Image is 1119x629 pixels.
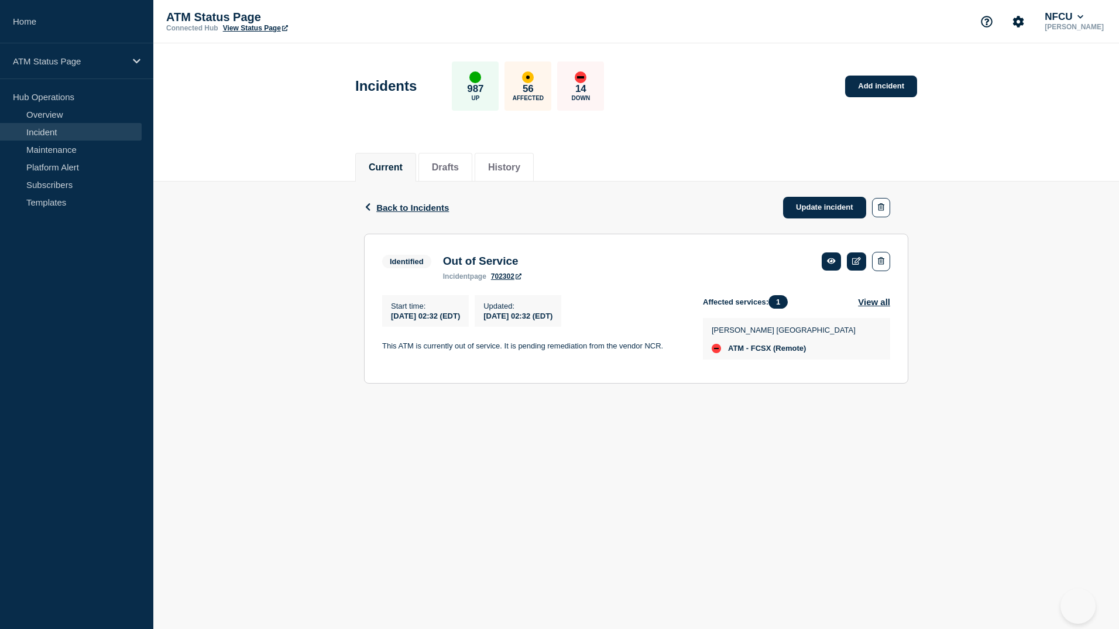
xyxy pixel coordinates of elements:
button: History [488,162,520,173]
p: page [443,272,486,281]
button: Current [369,162,403,173]
div: down [712,344,721,353]
a: 702302 [491,272,521,281]
h1: Incidents [355,78,417,94]
p: 14 [575,83,586,95]
div: down [575,71,586,83]
h3: Out of Service [443,255,521,268]
p: Down [572,95,591,101]
span: incident [443,272,470,281]
span: Identified [382,255,431,268]
p: Start time : [391,302,460,310]
p: ATM Status Page [166,11,400,24]
iframe: Help Scout Beacon - Open [1060,589,1096,624]
div: [DATE] 02:32 (EDT) [483,310,552,320]
p: [PERSON_NAME] [GEOGRAPHIC_DATA] [712,326,856,334]
p: 987 [467,83,483,95]
a: Update incident [783,197,866,218]
button: NFCU [1042,11,1086,23]
p: [PERSON_NAME] [1042,23,1106,31]
a: Add incident [845,76,917,97]
button: Back to Incidents [364,203,449,213]
span: ATM - FCSX (Remote) [728,344,806,353]
p: 56 [523,83,534,95]
button: Drafts [432,162,459,173]
div: up [469,71,481,83]
a: View Status Page [223,24,288,32]
button: Support [974,9,999,34]
p: ATM Status Page [13,56,125,66]
span: [DATE] 02:32 (EDT) [391,312,460,320]
p: Affected [513,95,544,101]
div: affected [522,71,534,83]
p: This ATM is currently out of service. It is pending remediation from the vendor NCR. [382,341,684,351]
p: Connected Hub [166,24,218,32]
span: Affected services: [703,295,794,309]
span: Back to Incidents [376,203,449,213]
button: Account settings [1006,9,1031,34]
p: Up [471,95,479,101]
p: Updated : [483,302,552,310]
span: 1 [768,295,788,309]
button: View all [858,295,890,309]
